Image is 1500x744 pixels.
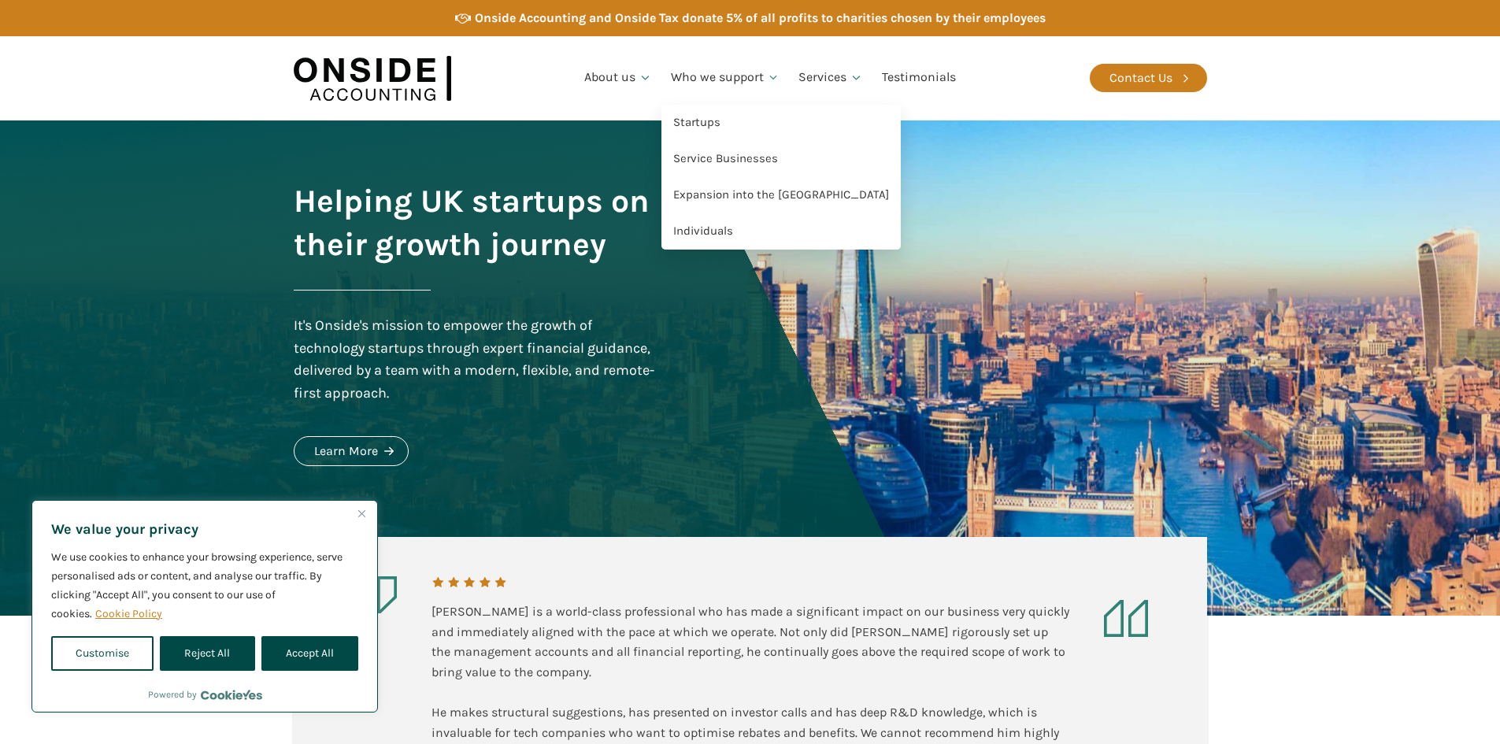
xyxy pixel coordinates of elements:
[294,314,659,405] div: It's Onside's mission to empower the growth of technology startups through expert financial guida...
[1090,64,1207,92] a: Contact Us
[661,105,901,141] a: Startups
[1109,68,1172,88] div: Contact Us
[358,510,365,517] img: Close
[160,636,254,671] button: Reject All
[661,213,901,250] a: Individuals
[352,504,371,523] button: Close
[294,436,409,466] a: Learn More
[661,177,901,213] a: Expansion into the [GEOGRAPHIC_DATA]
[661,141,901,177] a: Service Businesses
[294,48,451,109] img: Onside Accounting
[31,500,378,713] div: We value your privacy
[51,548,358,624] p: We use cookies to enhance your browsing experience, serve personalised ads or content, and analys...
[661,51,790,105] a: Who we support
[872,51,965,105] a: Testimonials
[51,520,358,539] p: We value your privacy
[789,51,872,105] a: Services
[294,180,659,266] h1: Helping UK startups on their growth journey
[314,441,378,461] div: Learn More
[261,636,358,671] button: Accept All
[51,636,154,671] button: Customise
[148,687,262,702] div: Powered by
[201,690,262,700] a: Visit CookieYes website
[94,606,163,621] a: Cookie Policy
[475,8,1046,28] div: Onside Accounting and Onside Tax donate 5% of all profits to charities chosen by their employees
[575,51,661,105] a: About us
